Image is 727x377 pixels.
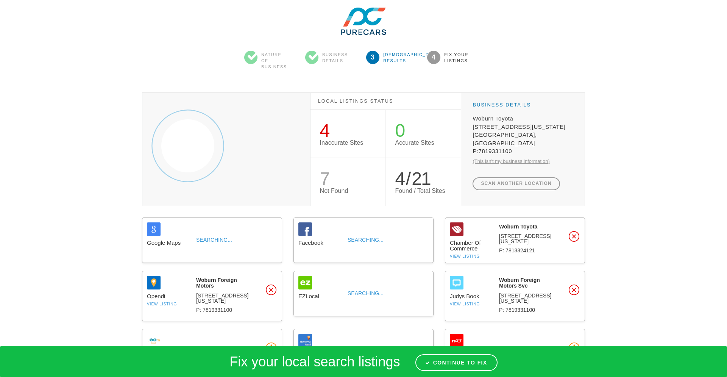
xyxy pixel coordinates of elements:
[298,293,340,299] span: EZLocal
[499,345,554,351] h3: Listing missing
[147,222,161,236] img: Google Maps
[473,147,573,155] span: P:7819331100
[379,52,412,64] span: [DEMOGRAPHIC_DATA] Results
[412,169,430,189] span: 21
[196,293,251,303] p: [STREET_ADDRESS][US_STATE]
[298,222,312,236] img: Facebook
[569,231,579,242] img: listing-inaccurate.svg
[473,114,573,122] span: Woburn Toyota
[450,254,480,258] a: View Listing
[196,307,251,313] p: P: 7819331100
[298,334,312,347] img: ShowMeLocal
[499,224,554,230] h3: Woburn Toyota
[298,276,312,289] img: EZLocal
[318,52,351,64] span: Business Details
[415,354,498,371] a: Continue to fix
[473,177,560,190] a: Scan another location
[298,240,340,246] span: Facebook
[427,51,440,64] span: 4
[348,237,384,243] a: Searching...
[499,307,554,313] p: P: 7819331100
[473,123,573,147] span: [STREET_ADDRESS][US_STATE] [GEOGRAPHIC_DATA], [GEOGRAPHIC_DATA]
[328,8,399,35] img: GsEXJj1dRr2yxwfCSclf.png
[320,140,376,146] p: Inaccurate Sites
[266,285,276,295] img: listing-inaccurate.svg
[406,169,410,189] span: /
[440,52,473,64] span: Fix your Listings
[320,188,376,194] p: Not Found
[196,237,232,243] a: Searching...
[366,51,379,64] span: 3
[395,169,404,189] span: 4
[147,334,161,347] img: JoomLocal
[450,276,463,289] img: Judys Book
[320,120,329,141] span: 4
[196,345,251,351] h3: Listing missing
[450,293,491,299] span: Judys Book
[450,240,491,251] span: Chamber Of Commerce
[473,158,549,164] a: (This isn't my business information)
[450,222,463,236] img: Chamber Of Commerce
[450,334,463,347] img: N49
[499,248,554,253] p: P: 7813324121
[257,52,290,70] span: Nature of Business
[569,285,579,295] img: listing-inaccurate.svg
[266,343,277,354] img: listing-missing.svg
[450,302,480,306] a: View Listing
[229,354,400,369] span: Fix your local search listings
[395,140,451,146] p: Accurate Sites
[147,293,189,299] span: Opendi
[395,188,451,194] p: Found / Total Sites
[147,276,161,289] img: Opendi
[320,169,329,189] span: 7
[473,102,573,108] h3: Business Details
[147,240,189,246] span: Google Maps
[499,277,554,289] h3: Woburn Foreign Motors Svc
[196,277,251,289] h3: Woburn Foreign Motors
[395,120,404,141] span: 0
[499,233,554,244] p: [STREET_ADDRESS][US_STATE]
[499,293,554,303] p: [STREET_ADDRESS][US_STATE]
[569,343,580,354] img: listing-missing.svg
[348,290,384,296] a: Searching...
[310,92,461,110] h3: Local Listings Status
[147,302,177,306] a: View Listing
